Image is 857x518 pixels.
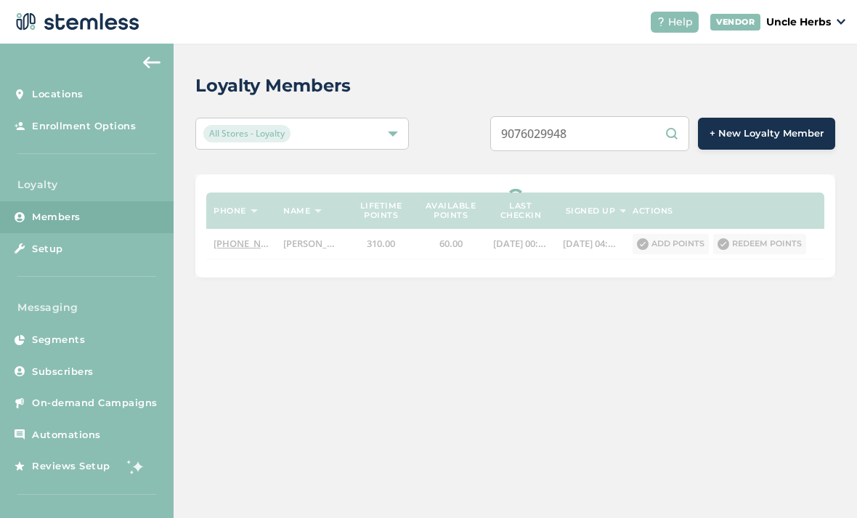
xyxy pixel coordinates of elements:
button: + New Loyalty Member [698,118,835,150]
span: Members [32,210,81,224]
img: icon-help-white-03924b79.svg [657,17,665,26]
span: Subscribers [32,365,94,379]
p: Uncle Herbs [766,15,831,30]
div: VENDOR [710,14,760,31]
span: Segments [32,333,85,347]
span: Help [668,15,693,30]
span: Enrollment Options [32,119,136,134]
img: logo-dark-0685b13c.svg [12,7,139,36]
span: Locations [32,87,84,102]
img: icon_down-arrow-small-66adaf34.svg [837,19,845,25]
span: Setup [32,242,63,256]
span: Reviews Setup [32,459,110,474]
img: icon-arrow-back-accent-c549486e.svg [143,57,161,68]
span: Automations [32,428,101,442]
iframe: Chat Widget [784,448,857,518]
input: Search [490,116,689,151]
h2: Loyalty Members [195,73,351,99]
span: On-demand Campaigns [32,396,158,410]
span: All Stores - Loyalty [203,125,291,142]
span: + New Loyalty Member [710,126,824,141]
img: glitter-stars-b7820f95.gif [121,452,150,481]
